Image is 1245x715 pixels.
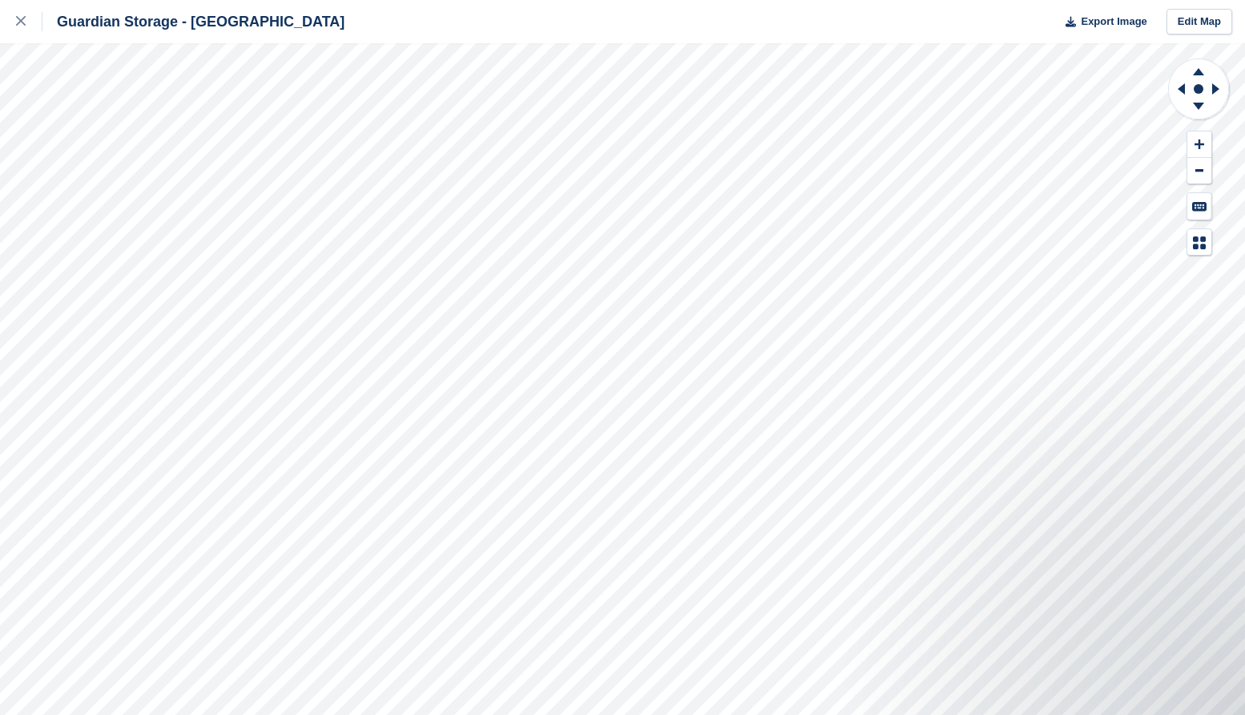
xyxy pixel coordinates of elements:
button: Zoom Out [1187,158,1211,184]
span: Export Image [1081,14,1146,30]
button: Keyboard Shortcuts [1187,193,1211,220]
button: Map Legend [1187,229,1211,256]
button: Export Image [1056,9,1147,35]
div: Guardian Storage - [GEOGRAPHIC_DATA] [42,12,344,31]
button: Zoom In [1187,131,1211,158]
a: Edit Map [1166,9,1232,35]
